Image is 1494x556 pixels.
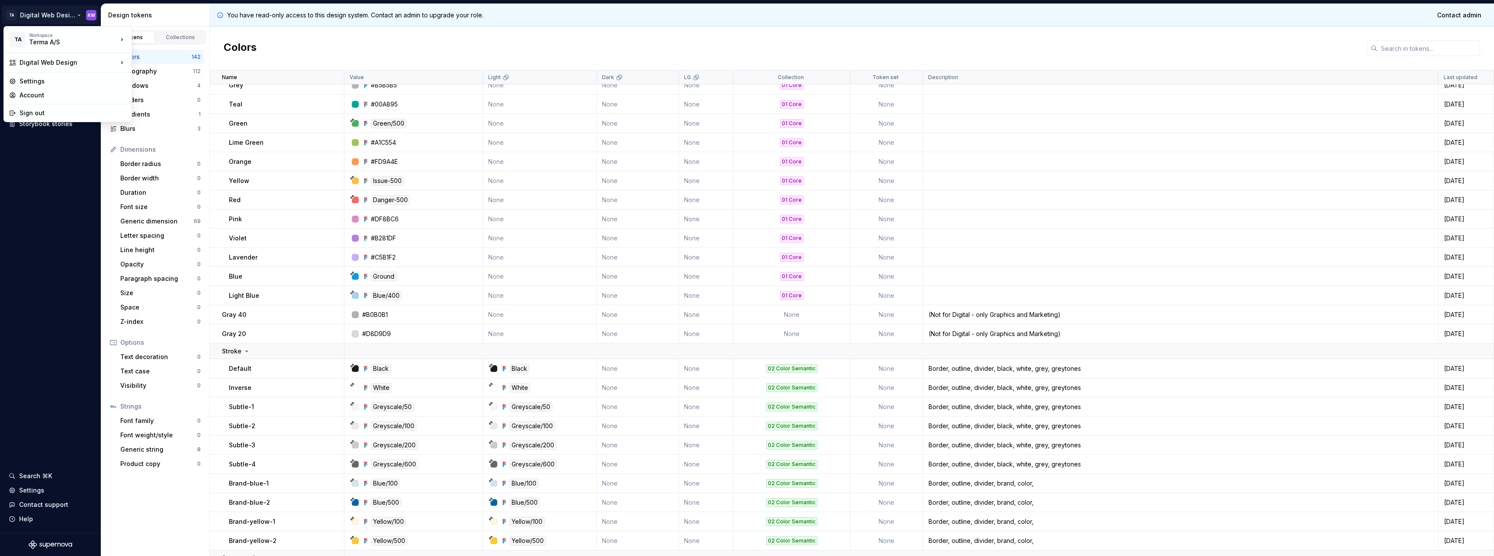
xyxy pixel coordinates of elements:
div: TA [10,32,26,47]
div: Sign out [20,109,126,117]
div: Account [20,91,126,100]
div: Workspace [29,33,118,38]
div: Digital Web Design [20,58,118,67]
div: Terma A/S [29,38,103,47]
div: Settings [20,77,126,86]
